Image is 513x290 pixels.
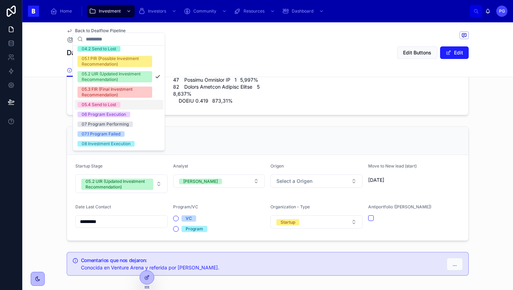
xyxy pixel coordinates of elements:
div: 08 Investment Execution [82,141,131,147]
span: Resources [244,8,265,14]
a: Home [48,5,77,17]
div: scrollable content [45,3,470,19]
div: Program [186,226,203,232]
a: Information [67,64,100,77]
span: Investors [148,8,166,14]
button: Edit [440,46,469,59]
span: Antiportfolio ([PERSON_NAME]) [368,204,431,209]
span: Origen [270,163,284,169]
div: 04.2 Send to Lost [82,46,116,52]
span: Startup Stage [75,163,103,169]
span: Back to Dealflow Pipeline [75,28,126,34]
span: Date Last Contact [75,204,111,209]
span: Investment [99,8,121,14]
div: Startup [281,219,295,225]
div: Suggestions [73,46,165,150]
div: 05.4 Send to Lost [82,102,116,107]
button: Unselect PEDRO [179,178,222,185]
button: Select Button [173,174,265,188]
div: 07.1 Program Failed [82,131,120,137]
span: ... [453,261,457,268]
span: Dashboard [292,8,313,14]
div: 05.2 UIR (Updated Investment Recommendation) [85,179,149,190]
span: Edit Buttons [403,49,431,56]
div: [PERSON_NAME] [183,179,218,184]
span: Move to New lead (start) [368,163,417,169]
a: Investment [87,5,135,17]
span: Organization - Type [270,204,310,209]
span: Conocida en Venture Arena y referida por [PERSON_NAME]. [81,265,219,270]
div: 07 Program Performing [82,121,129,127]
span: Program/VC [173,204,198,209]
span: Community [193,8,216,14]
a: Dealflow Pipeline [67,36,116,43]
div: 05.2 UIR (Updated Investment Recommendation) [82,71,148,82]
span: PG [499,8,505,14]
a: Community [181,5,230,17]
button: ... [447,258,463,270]
a: Resources [232,5,278,17]
button: Select Button [75,174,168,193]
div: 05.1 PIR (Possible Investment Recommendation) [82,56,148,67]
div: 05.3 FIR (Final Investment Recommendation) [82,87,148,98]
button: Select Button [270,174,363,188]
div: 06 Program Execution [82,112,126,117]
a: Investors [136,5,180,17]
span: Analyst [173,163,188,169]
div: VC [186,215,192,222]
a: Back to Dealflow Pipeline [67,28,126,34]
div: Conocida en Venture Arena y referida por Vanessa de Eoniq. [81,264,441,271]
span: Select a Origen [276,178,312,185]
span: [DATE] [368,177,460,184]
img: App logo [28,6,39,17]
h1: Datafine [67,48,95,58]
span: Home [60,8,72,14]
h5: Comentarios que nos dejaron: [81,258,441,263]
button: Unselect STARTUP [276,218,299,225]
a: Dashboard [280,5,327,17]
button: Edit Buttons [397,46,437,59]
button: Select Button [270,215,363,229]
